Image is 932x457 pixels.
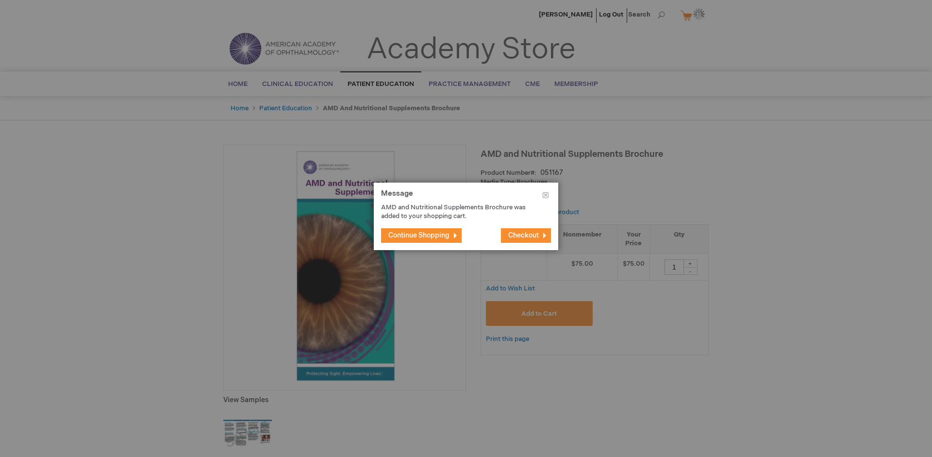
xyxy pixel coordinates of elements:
[381,228,462,243] button: Continue Shopping
[388,231,449,239] span: Continue Shopping
[381,203,536,221] p: AMD and Nutritional Supplements Brochure was added to your shopping cart.
[501,228,551,243] button: Checkout
[508,231,539,239] span: Checkout
[381,190,551,203] h1: Message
